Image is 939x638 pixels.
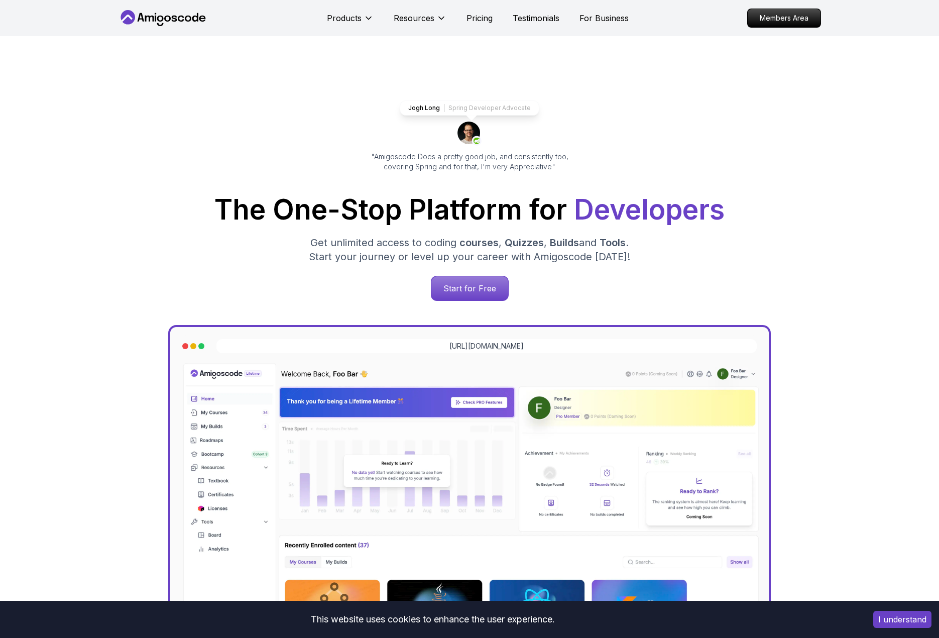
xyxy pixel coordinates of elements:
[8,608,858,630] div: This website uses cookies to enhance the user experience.
[357,152,582,172] p: "Amigoscode Does a pretty good job, and consistently too, covering Spring and for that, I'm very ...
[747,9,821,28] a: Members Area
[459,237,499,249] span: courses
[574,193,725,226] span: Developers
[126,196,813,224] h1: The One-Stop Platform for
[579,12,629,24] a: For Business
[550,237,579,249] span: Builds
[513,12,559,24] a: Testimonials
[431,276,509,301] a: Start for Free
[327,12,374,32] button: Products
[301,236,638,264] p: Get unlimited access to coding , , and . Start your journey or level up your career with Amigosco...
[408,104,440,112] p: Jogh Long
[466,12,493,24] a: Pricing
[448,104,531,112] p: Spring Developer Advocate
[600,237,626,249] span: Tools
[431,276,508,300] p: Start for Free
[394,12,446,32] button: Resources
[505,237,544,249] span: Quizzes
[873,611,931,628] button: Accept cookies
[394,12,434,24] p: Resources
[457,122,482,146] img: josh long
[449,341,524,351] a: [URL][DOMAIN_NAME]
[748,9,820,27] p: Members Area
[327,12,362,24] p: Products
